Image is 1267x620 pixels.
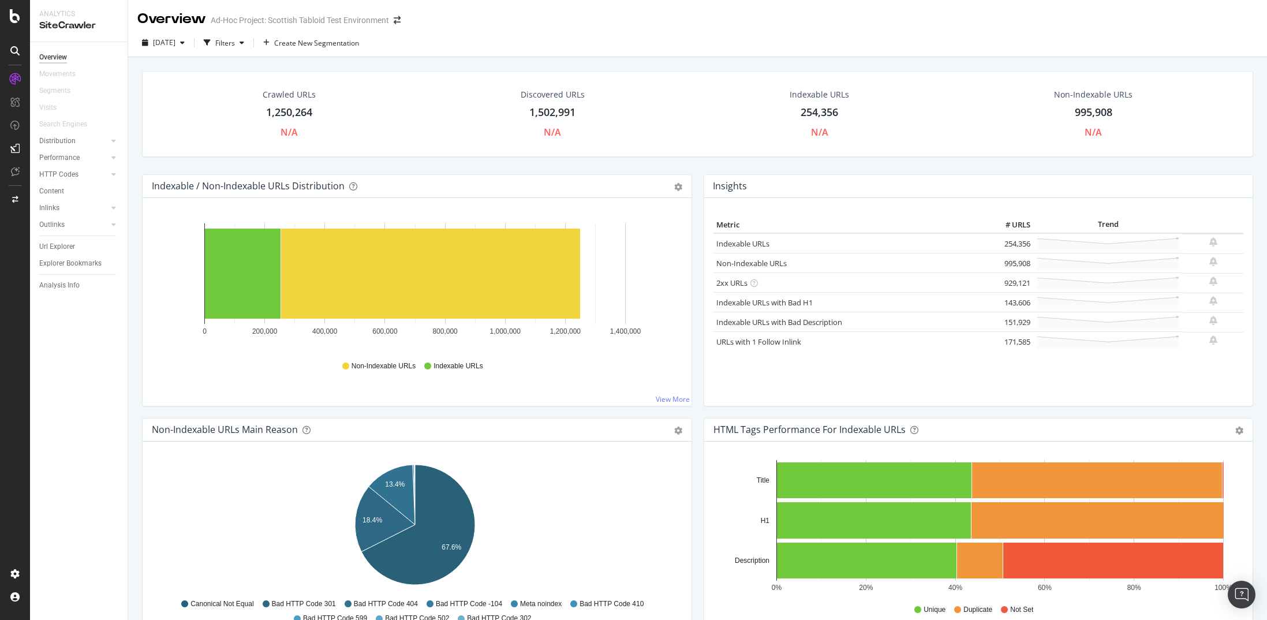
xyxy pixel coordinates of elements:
text: 40% [948,584,962,592]
div: N/A [811,126,828,139]
a: Visits [39,102,68,114]
div: Content [39,185,64,197]
th: # URLS [987,216,1033,234]
span: Duplicate [963,605,992,615]
span: Indexable URLs [433,361,483,371]
div: Ad-Hoc Project: Scottish Tabloid Test Environment [211,14,389,26]
div: Filters [215,38,235,48]
a: HTTP Codes [39,169,108,181]
text: 20% [859,584,873,592]
svg: A chart. [713,460,1240,594]
div: Non-Indexable URLs [1054,89,1133,100]
span: Bad HTTP Code -104 [436,599,502,609]
td: 254,356 [987,233,1033,253]
th: Trend [1033,216,1183,234]
text: 1,000,000 [490,327,521,335]
div: bell-plus [1209,257,1217,266]
text: 60% [1037,584,1051,592]
div: Open Intercom Messenger [1228,581,1255,608]
div: N/A [281,126,298,139]
a: Content [39,185,119,197]
div: bell-plus [1209,277,1217,286]
a: Analysis Info [39,279,119,292]
div: 995,908 [1075,105,1112,120]
div: Explorer Bookmarks [39,257,102,270]
div: N/A [1085,126,1102,139]
text: 1,400,000 [610,327,641,335]
div: bell-plus [1209,237,1217,246]
a: Url Explorer [39,241,119,253]
td: 151,929 [987,312,1033,332]
span: 2025 Aug. 8th [153,38,175,47]
a: Search Engines [39,118,99,130]
text: 400,000 [312,327,338,335]
div: Inlinks [39,202,59,214]
div: 254,356 [801,105,838,120]
text: 0% [771,584,782,592]
div: Overview [39,51,67,64]
a: 2xx URLs [716,278,748,288]
td: 929,121 [987,273,1033,293]
text: Title [756,476,769,484]
span: Bad HTTP Code 301 [272,599,336,609]
td: 995,908 [987,253,1033,273]
div: HTML Tags Performance for Indexable URLs [713,424,906,435]
span: Unique [924,605,945,615]
a: Inlinks [39,202,108,214]
div: SiteCrawler [39,19,118,32]
svg: A chart. [152,216,678,350]
div: Analytics [39,9,118,19]
a: Movements [39,68,87,80]
div: Analysis Info [39,279,80,292]
div: Indexable URLs [790,89,849,100]
a: Explorer Bookmarks [39,257,119,270]
div: Discovered URLs [521,89,585,100]
button: [DATE] [137,33,189,52]
td: 171,585 [987,332,1033,352]
a: Indexable URLs [716,238,769,249]
div: bell-plus [1209,316,1217,325]
text: H1 [760,517,769,525]
div: Segments [39,85,70,97]
button: Create New Segmentation [259,33,364,52]
a: Performance [39,152,108,164]
span: Not Set [1010,605,1033,615]
div: Indexable / Non-Indexable URLs Distribution [152,180,345,192]
text: 100% [1214,584,1232,592]
div: gear [1235,427,1243,435]
div: Non-Indexable URLs Main Reason [152,424,298,435]
div: Performance [39,152,80,164]
div: gear [674,183,682,191]
div: Url Explorer [39,241,75,253]
svg: A chart. [152,460,678,594]
button: Filters [199,33,249,52]
text: Description [734,556,769,565]
span: Canonical Not Equal [190,599,253,609]
a: View More [656,394,690,404]
th: Metric [713,216,988,234]
a: Indexable URLs with Bad Description [716,317,842,327]
span: Non-Indexable URLs [352,361,416,371]
text: 200,000 [252,327,278,335]
span: Meta noindex [520,599,562,609]
div: Outlinks [39,219,65,231]
text: 800,000 [432,327,458,335]
div: bell-plus [1209,335,1217,345]
div: gear [674,427,682,435]
a: Overview [39,51,119,64]
a: URLs with 1 Follow Inlink [716,337,801,347]
div: bell-plus [1209,296,1217,305]
text: 600,000 [372,327,398,335]
span: Bad HTTP Code 410 [580,599,644,609]
a: Distribution [39,135,108,147]
div: N/A [544,126,561,139]
div: Search Engines [39,118,87,130]
div: Overview [137,9,206,29]
a: Segments [39,85,82,97]
text: 67.6% [442,543,461,551]
div: Visits [39,102,57,114]
div: HTTP Codes [39,169,79,181]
